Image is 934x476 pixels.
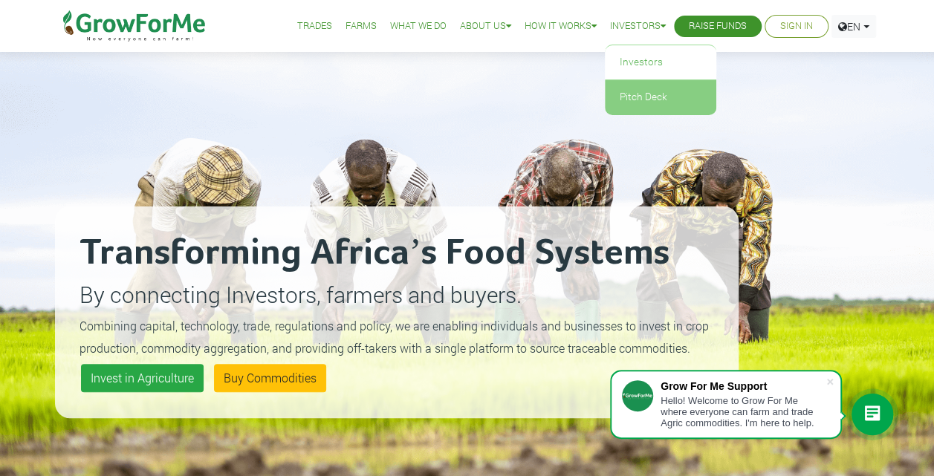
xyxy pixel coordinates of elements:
a: Investors [605,45,716,79]
a: Trades [297,19,332,34]
a: Investors [610,19,666,34]
a: Raise Funds [689,19,747,34]
a: Invest in Agriculture [81,364,204,392]
p: By connecting Investors, farmers and buyers. [80,278,714,311]
div: Grow For Me Support [661,380,826,392]
a: Pitch Deck [605,80,716,114]
h2: Transforming Africa’s Food Systems [80,231,714,276]
a: How it Works [525,19,597,34]
a: Farms [346,19,377,34]
a: What We Do [390,19,447,34]
div: Hello! Welcome to Grow For Me where everyone can farm and trade Agric commodities. I'm here to help. [661,395,826,428]
a: EN [831,15,876,38]
a: Buy Commodities [214,364,326,392]
a: About Us [460,19,511,34]
small: Combining capital, technology, trade, regulations and policy, we are enabling individuals and bus... [80,318,709,356]
a: Sign In [780,19,813,34]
